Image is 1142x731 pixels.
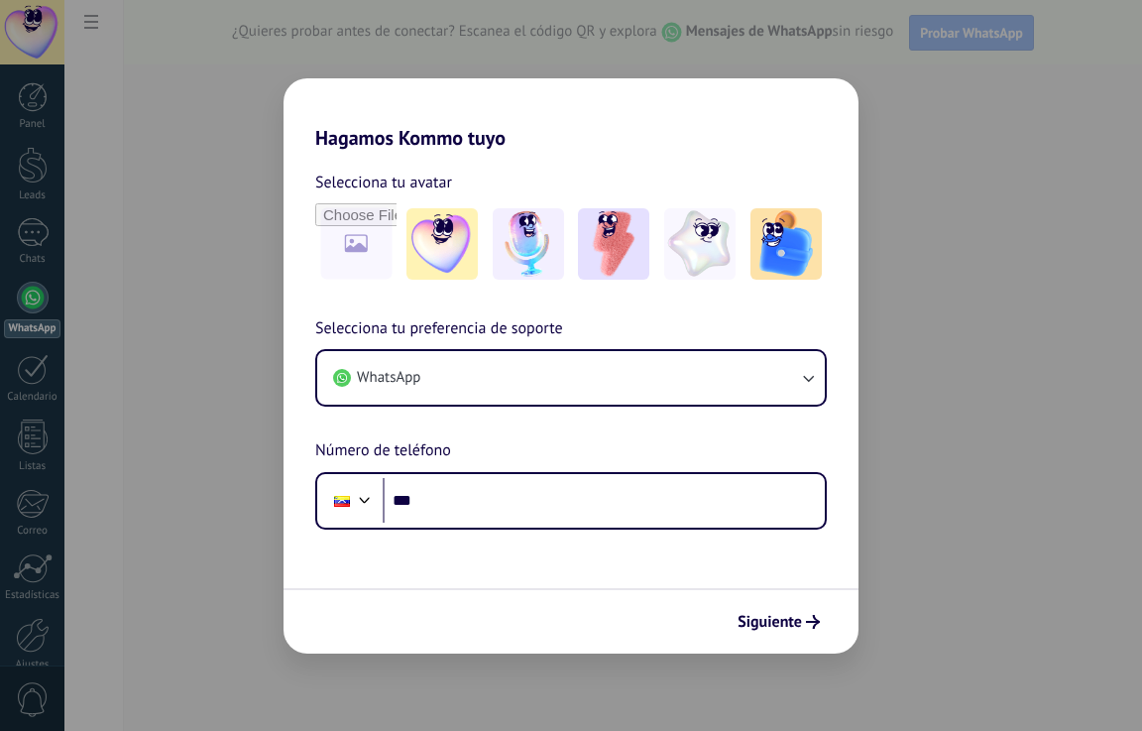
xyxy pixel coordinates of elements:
img: -3.jpeg [578,208,649,280]
span: WhatsApp [357,368,420,388]
span: Selecciona tu preferencia de soporte [315,316,563,342]
img: -2.jpeg [493,208,564,280]
img: -5.jpeg [750,208,822,280]
button: WhatsApp [317,351,825,405]
span: Número de teléfono [315,438,451,464]
span: Siguiente [738,615,802,629]
span: Selecciona tu avatar [315,170,452,195]
div: Venezuela: + 58 [323,480,361,522]
h2: Hagamos Kommo tuyo [284,78,858,150]
button: Siguiente [729,605,829,639]
img: -1.jpeg [406,208,478,280]
img: -4.jpeg [664,208,736,280]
